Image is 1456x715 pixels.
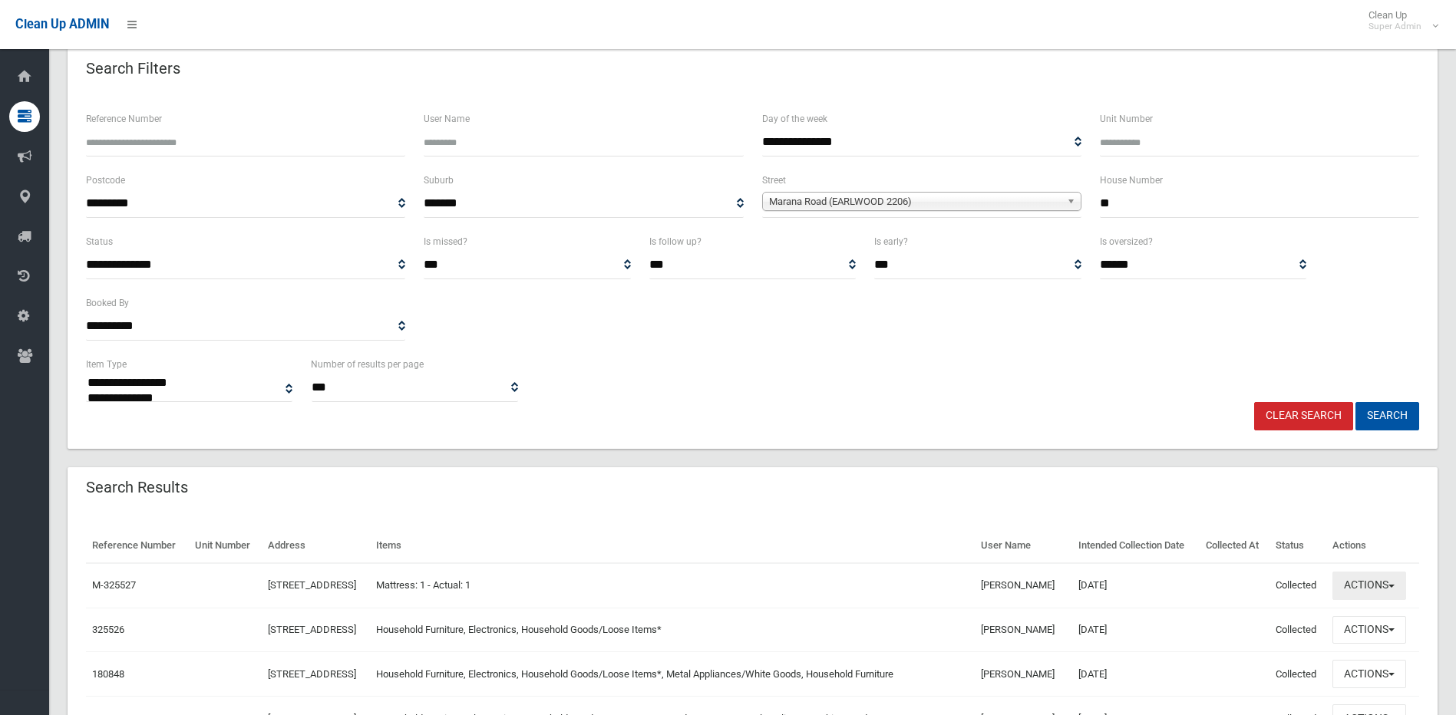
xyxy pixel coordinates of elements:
td: Collected [1269,608,1326,652]
td: [DATE] [1072,652,1200,697]
a: [STREET_ADDRESS] [268,668,356,680]
th: Collected At [1200,529,1269,563]
a: 180848 [92,668,124,680]
a: M-325527 [92,579,136,591]
label: Is follow up? [649,233,702,250]
th: Intended Collection Date [1072,529,1200,563]
td: [PERSON_NAME] [975,608,1072,652]
label: Postcode [86,172,125,189]
label: House Number [1100,172,1163,189]
span: Marana Road (EARLWOOD 2206) [769,193,1061,211]
header: Search Filters [68,54,199,84]
label: Is early? [874,233,908,250]
button: Search [1355,402,1419,430]
label: Suburb [424,172,454,189]
td: Collected [1269,563,1326,608]
a: 325526 [92,624,124,635]
td: Household Furniture, Electronics, Household Goods/Loose Items* [370,608,975,652]
td: Collected [1269,652,1326,697]
td: Household Furniture, Electronics, Household Goods/Loose Items*, Metal Appliances/White Goods, Hou... [370,652,975,697]
label: User Name [424,110,470,127]
small: Super Admin [1369,21,1421,32]
label: Unit Number [1100,110,1153,127]
th: Actions [1326,529,1419,563]
label: Is oversized? [1100,233,1153,250]
td: Mattress: 1 - Actual: 1 [370,563,975,608]
label: Status [86,233,113,250]
td: [PERSON_NAME] [975,652,1072,697]
label: Street [762,172,786,189]
label: Item Type [86,356,127,373]
label: Day of the week [762,110,827,127]
label: Reference Number [86,110,162,127]
a: [STREET_ADDRESS] [268,624,356,635]
td: [PERSON_NAME] [975,563,1072,608]
th: User Name [975,529,1072,563]
td: [DATE] [1072,608,1200,652]
label: Is missed? [424,233,467,250]
label: Booked By [86,295,129,311]
th: Items [370,529,975,563]
th: Address [262,529,370,563]
header: Search Results [68,473,206,502]
a: [STREET_ADDRESS] [268,579,356,591]
th: Status [1269,529,1326,563]
button: Actions [1332,616,1406,644]
button: Actions [1332,572,1406,600]
th: Unit Number [189,529,262,563]
span: Clean Up [1361,9,1437,32]
label: Number of results per page [311,356,424,373]
a: Clear Search [1254,402,1353,430]
span: Clean Up ADMIN [15,17,109,31]
td: [DATE] [1072,563,1200,608]
button: Actions [1332,660,1406,688]
th: Reference Number [86,529,189,563]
